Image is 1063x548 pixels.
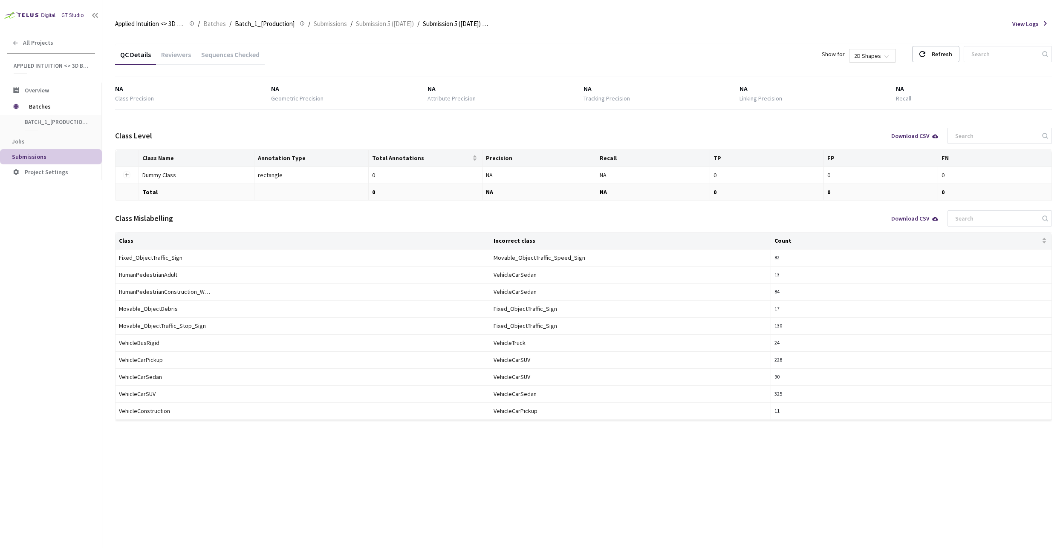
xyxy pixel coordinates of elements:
[350,19,352,29] li: /
[29,98,87,115] span: Batches
[115,19,184,29] span: Applied Intuition <> 3D BBox - [PERSON_NAME]
[824,150,938,167] th: FP
[115,94,154,103] div: Class Precision
[932,46,952,62] div: Refresh
[142,170,236,180] div: Dummy Class
[494,406,587,416] div: VehicleCarPickup
[896,84,1052,94] div: NA
[12,153,46,161] span: Submissions
[494,389,587,399] div: VehicleCarSedan
[271,94,324,103] div: Geometric Precision
[774,407,788,415] span: 11
[774,254,788,262] span: 82
[119,372,213,382] div: VehicleCarSedan
[710,184,824,201] td: 0
[12,138,25,145] span: Jobs
[774,373,788,381] span: 90
[61,11,84,20] div: GT Studio
[854,49,891,62] span: 2D Shapes
[119,287,213,296] div: HumanPedestrianConstruction_Worker
[950,128,1041,143] input: Search
[372,170,479,180] div: 0
[428,94,476,103] div: Attribute Precision
[482,184,596,201] td: NA
[774,356,788,364] span: 228
[896,94,911,103] div: Recall
[494,372,587,382] div: VehicleCarSUV
[119,270,213,279] div: HumanPedestrianAdult
[494,270,587,279] div: VehicleCarSedan
[314,19,347,29] span: Submissions
[25,168,68,176] span: Project Settings
[942,170,1048,180] div: 0
[119,406,213,416] div: VehicleConstruction
[774,339,788,347] span: 24
[1012,20,1039,28] span: View Logs
[119,338,213,347] div: VehicleBusRigid
[229,19,231,29] li: /
[23,39,53,46] span: All Projects
[115,213,173,224] div: Class Mislabelling
[482,150,596,167] th: Precision
[119,253,213,262] div: Fixed_ObjectTraffic_Sign
[494,304,587,313] div: Fixed_ObjectTraffic_Sign
[25,118,88,126] span: Batch_1_[Production]
[124,172,130,178] button: Expand row
[774,271,788,279] span: 13
[119,304,213,313] div: Movable_ObjectDebris
[596,150,710,167] th: Recall
[198,19,200,29] li: /
[203,19,226,29] span: Batches
[710,150,824,167] th: TP
[938,184,1052,201] td: 0
[271,84,427,94] div: NA
[115,50,156,65] div: QC Details
[119,389,213,399] div: VehicleCarSUV
[494,338,587,347] div: VehicleTruck
[312,19,349,28] a: Submissions
[258,170,364,180] div: rectangle
[156,50,196,65] div: Reviewers
[583,94,630,103] div: Tracking Precision
[822,50,845,58] span: Show for
[494,355,587,364] div: VehicleCarSUV
[423,19,492,29] span: Submission 5 ([DATE]) QC - [DATE]
[891,215,939,221] div: Download CSV
[938,150,1052,167] th: FN
[966,46,1041,62] input: Search
[600,170,706,180] div: NA
[119,237,133,244] a: Class
[950,211,1041,226] input: Search
[494,237,535,244] a: Incorrect class
[119,321,213,330] div: Movable_ObjectTraffic_Stop_Sign
[713,170,820,180] div: 0
[139,184,254,201] td: Total
[139,150,254,167] th: Class Name
[119,355,213,364] div: VehicleCarPickup
[739,94,782,103] div: Linking Precision
[308,19,310,29] li: /
[891,133,939,139] div: Download CSV
[428,84,583,94] div: NA
[494,253,587,262] div: Movable_ObjectTraffic_Speed_Sign
[486,170,592,180] div: NA
[372,155,471,161] span: Total Annotations
[354,19,416,28] a: Submission 5 ([DATE])
[235,19,295,29] span: Batch_1_[Production]
[774,237,791,244] a: Count
[774,322,788,330] span: 130
[774,288,788,296] span: 84
[417,19,419,29] li: /
[369,150,482,167] th: Total Annotations
[254,150,368,167] th: Annotation Type
[583,84,739,94] div: NA
[739,84,895,94] div: NA
[14,62,90,69] span: Applied Intuition <> 3D BBox - [PERSON_NAME]
[202,19,228,28] a: Batches
[596,184,710,201] td: NA
[774,305,788,313] span: 17
[827,170,934,180] div: 0
[356,19,414,29] span: Submission 5 ([DATE])
[115,84,271,94] div: NA
[115,130,152,141] div: Class Level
